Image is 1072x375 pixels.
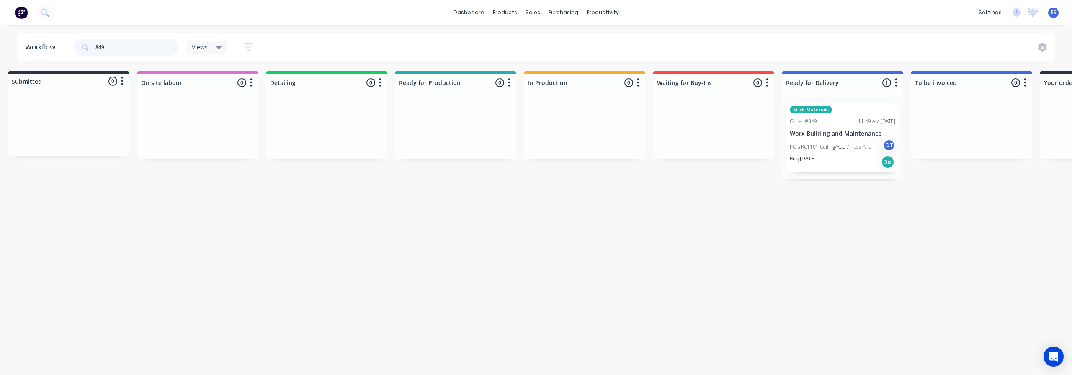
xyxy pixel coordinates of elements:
[521,6,544,19] div: sales
[15,6,28,19] img: Factory
[881,155,894,169] div: Del
[25,42,59,52] div: Workflow
[790,155,816,162] p: Req. [DATE]
[95,39,178,56] input: Search for orders...
[1051,9,1057,16] span: ES
[790,130,895,137] p: Worx Building and Maintenance
[449,6,489,19] a: dashboard
[192,43,208,51] span: Views
[786,103,899,172] div: Stick MaterialsOrder #84911:49 AM [DATE]Worx Building and MaintenancePO #RC1101 Ceiling/Roof/Trus...
[790,143,871,151] p: PO #RC1101 Ceiling/Roof/Truss Anc
[790,118,817,125] div: Order #849
[582,6,623,19] div: productivity
[790,106,832,113] div: Stick Materials
[858,118,895,125] div: 11:49 AM [DATE]
[974,6,1006,19] div: settings
[1044,347,1064,367] div: Open Intercom Messenger
[489,6,521,19] div: products
[544,6,582,19] div: purchasing
[883,139,895,152] div: DT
